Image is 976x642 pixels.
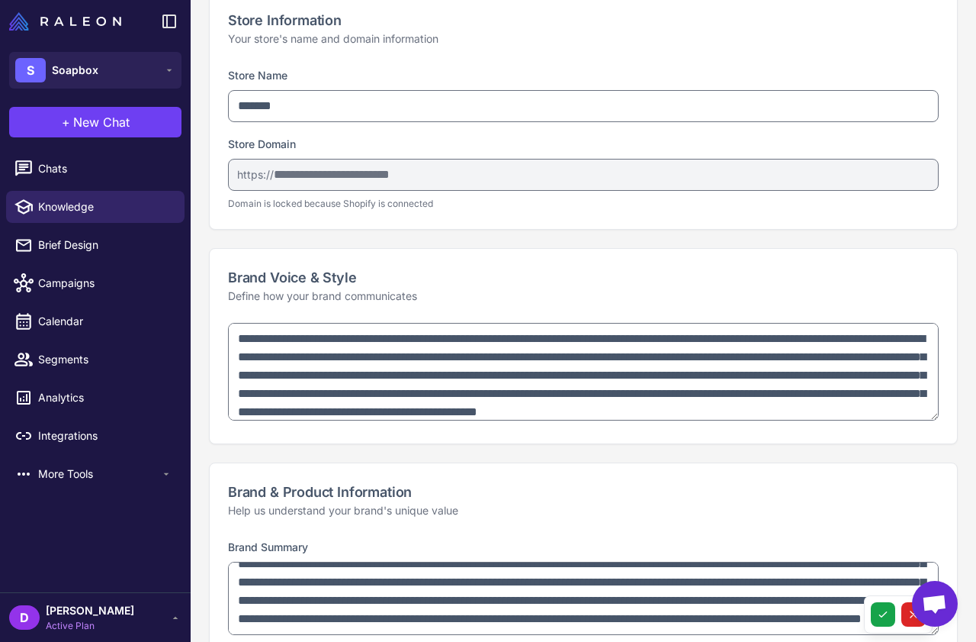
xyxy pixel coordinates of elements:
div: S [15,58,46,82]
span: Chats [38,160,172,177]
button: Save changes [871,602,895,627]
label: Brand Summary [228,540,308,553]
label: Store Name [228,69,287,82]
span: Active Plan [46,619,134,633]
span: New Chat [73,113,130,131]
div: Open chat [912,581,958,627]
div: D [9,605,40,630]
p: Domain is locked because Shopify is connected [228,197,939,211]
span: Soapbox [52,62,98,79]
span: [PERSON_NAME] [46,602,134,619]
p: Your store's name and domain information [228,31,939,47]
h2: Brand Voice & Style [228,267,939,288]
span: Integrations [38,427,172,444]
h2: Brand & Product Information [228,482,939,502]
a: Raleon Logo [9,12,127,31]
span: Knowledge [38,198,172,215]
button: Cancel changes [901,602,926,627]
span: Analytics [38,389,172,406]
a: Chats [6,153,185,185]
label: Store Domain [228,137,296,150]
button: SSoapbox [9,52,181,89]
a: Integrations [6,420,185,452]
button: +New Chat [9,107,181,137]
a: Segments [6,344,185,376]
h2: Store Information [228,10,939,31]
a: Brief Design [6,229,185,261]
span: More Tools [38,466,160,482]
p: Define how your brand communicates [228,288,939,305]
a: Knowledge [6,191,185,223]
a: Analytics [6,382,185,414]
span: Brief Design [38,237,172,253]
span: Calendar [38,313,172,330]
span: Campaigns [38,275,172,292]
p: Help us understand your brand's unique value [228,502,939,519]
img: Raleon Logo [9,12,121,31]
a: Campaigns [6,267,185,299]
span: Segments [38,351,172,368]
span: + [62,113,70,131]
a: Calendar [6,305,185,337]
